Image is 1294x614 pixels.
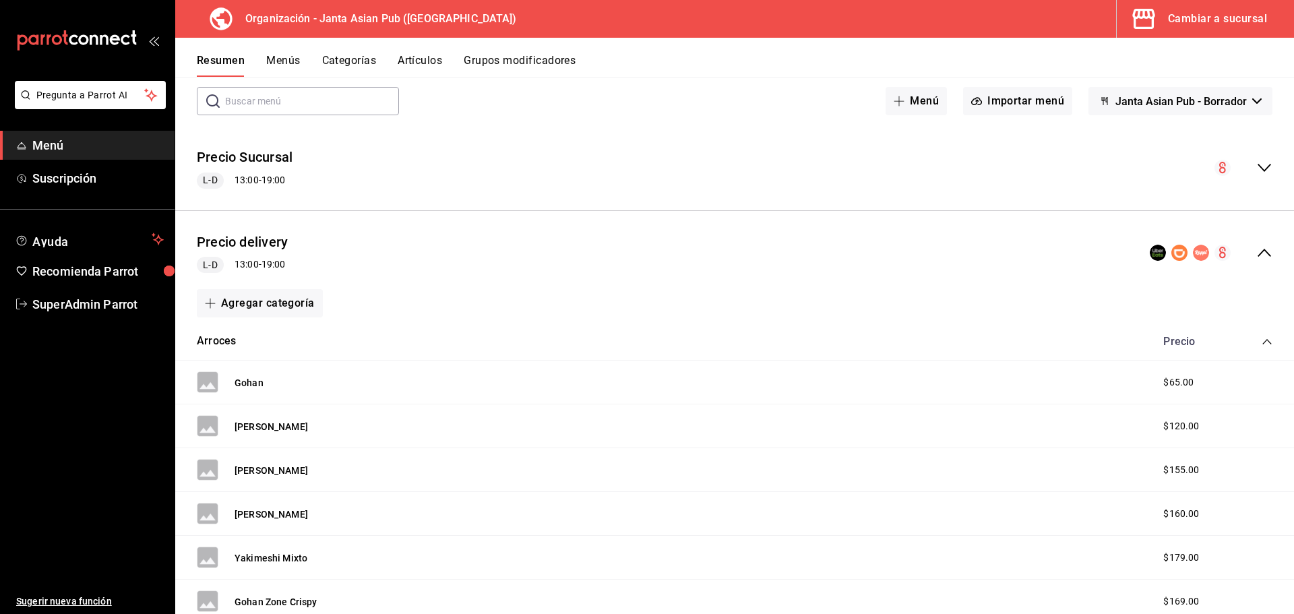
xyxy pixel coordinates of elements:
div: 13:00 - 19:00 [197,173,292,189]
div: collapse-menu-row [175,222,1294,284]
button: Precio Sucursal [197,148,292,167]
button: Artículos [398,54,442,77]
span: $120.00 [1163,419,1199,433]
div: collapse-menu-row [175,137,1294,199]
button: open_drawer_menu [148,35,159,46]
button: [PERSON_NAME] [235,508,308,521]
button: Categorías [322,54,377,77]
button: Janta Asian Pub - Borrador [1088,87,1272,115]
span: Suscripción [32,169,164,187]
button: Importar menú [963,87,1072,115]
a: Pregunta a Parrot AI [9,98,166,112]
span: $179.00 [1163,551,1199,565]
span: SuperAdmin Parrot [32,295,164,313]
div: Cambiar a sucursal [1168,9,1267,28]
span: L-D [197,258,222,272]
h3: Organización - Janta Asian Pub ([GEOGRAPHIC_DATA]) [235,11,517,27]
button: Resumen [197,54,245,77]
button: [PERSON_NAME] [235,464,308,477]
button: Agregar categoría [197,289,323,317]
div: navigation tabs [197,54,1294,77]
span: $65.00 [1163,375,1194,390]
span: Sugerir nueva función [16,594,164,609]
button: [PERSON_NAME] [235,420,308,433]
span: $169.00 [1163,594,1199,609]
span: Menú [32,136,164,154]
button: Grupos modificadores [464,54,576,77]
input: Buscar menú [225,88,399,115]
span: $160.00 [1163,507,1199,521]
div: 13:00 - 19:00 [197,257,288,273]
button: Yakimeshi Mixto [235,551,307,565]
button: Pregunta a Parrot AI [15,81,166,109]
span: Pregunta a Parrot AI [36,88,145,102]
button: Arroces [197,334,236,349]
button: Gohan [235,376,264,390]
button: Gohan Zone Crispy [235,595,317,609]
button: Menús [266,54,300,77]
div: Precio [1150,335,1236,348]
span: $155.00 [1163,463,1199,477]
button: Precio delivery [197,233,288,252]
span: Janta Asian Pub - Borrador [1115,95,1247,108]
button: collapse-category-row [1262,336,1272,347]
span: L-D [197,173,222,187]
button: Menú [886,87,947,115]
span: Ayuda [32,231,146,247]
span: Recomienda Parrot [32,262,164,280]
